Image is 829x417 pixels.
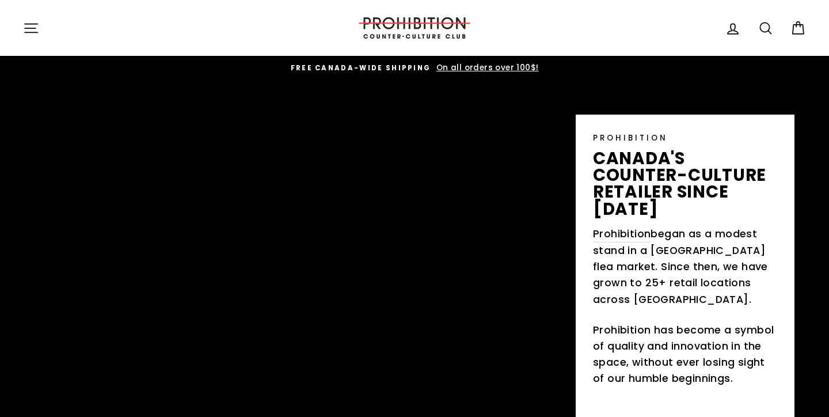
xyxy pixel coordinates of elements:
[593,322,777,387] p: Prohibition has become a symbol of quality and innovation in the space, without ever losing sight...
[593,226,777,308] p: began as a modest stand in a [GEOGRAPHIC_DATA] flea market. Since then, we have grown to 25+ reta...
[433,62,539,73] span: On all orders over 100$!
[593,150,777,217] p: canada's counter-culture retailer since [DATE]
[26,62,803,74] a: FREE CANADA-WIDE SHIPPING On all orders over 100$!
[593,132,777,144] p: PROHIBITION
[291,63,431,73] span: FREE CANADA-WIDE SHIPPING
[357,17,472,39] img: PROHIBITION COUNTER-CULTURE CLUB
[593,226,651,242] a: Prohibition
